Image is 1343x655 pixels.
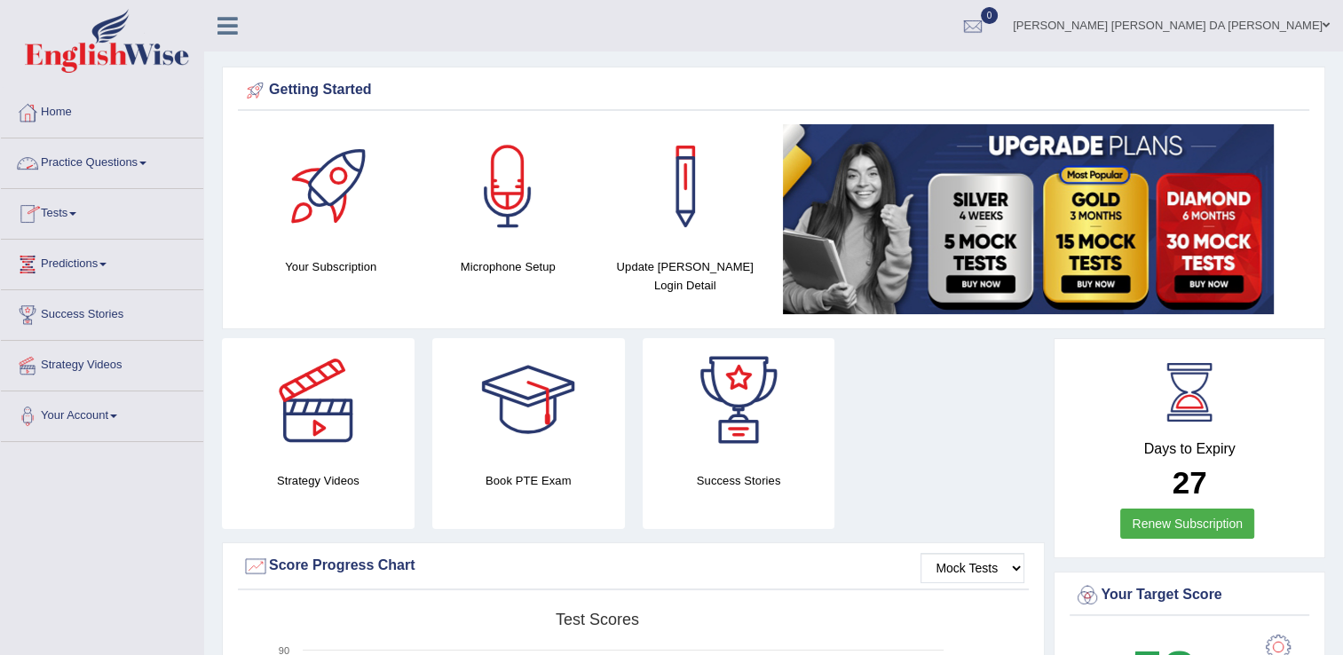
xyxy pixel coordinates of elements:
img: small5.jpg [783,124,1274,314]
div: Getting Started [242,77,1305,104]
a: Success Stories [1,290,203,335]
h4: Book PTE Exam [432,471,625,490]
h4: Days to Expiry [1074,441,1305,457]
h4: Microphone Setup [429,257,589,276]
a: Your Account [1,391,203,436]
h4: Update [PERSON_NAME] Login Detail [605,257,765,295]
h4: Success Stories [643,471,835,490]
h4: Your Subscription [251,257,411,276]
a: Tests [1,189,203,233]
tspan: Test scores [556,611,639,628]
a: Renew Subscription [1120,509,1254,539]
a: Home [1,88,203,132]
b: 27 [1173,465,1207,500]
div: Score Progress Chart [242,553,1024,580]
a: Strategy Videos [1,341,203,385]
span: 0 [981,7,999,24]
a: Practice Questions [1,138,203,183]
div: Your Target Score [1074,582,1305,609]
a: Predictions [1,240,203,284]
h4: Strategy Videos [222,471,415,490]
